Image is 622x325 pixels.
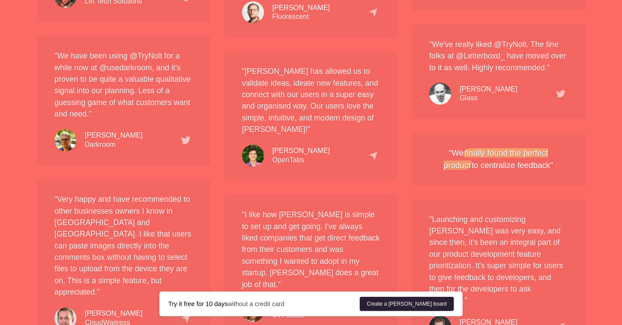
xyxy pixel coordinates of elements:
p: "[PERSON_NAME] has allowed us to validate ideas, ideate new features, and connect with our users ... [242,66,380,135]
div: Darkroom [85,131,143,150]
p: "We have been using @TryNolt for a while now at @usedarkroom, and it’s proven to be quite a valua... [54,50,193,120]
img: testimonial-kelsey.ce8218c6df.jpg [242,1,264,23]
img: testimonial-tweet.366304717c.png [556,90,565,98]
p: "I like how [PERSON_NAME] is simple to set up and get going. I've always liked companies that get... [242,209,380,290]
div: Fluorescent [272,4,330,22]
div: "We to centralize feedback" [429,147,568,171]
img: testimonial-jasper.06455394a6.jpg [54,129,76,151]
div: [PERSON_NAME] [459,85,517,94]
div: OpenTabs [272,146,330,165]
img: capterra.78f6e3bf33.png [181,314,190,323]
img: capterra.78f6e3bf33.png [369,8,378,17]
div: Glass [459,85,517,103]
p: "Very happy and have recommended to other businesses owners I know in [GEOGRAPHIC_DATA] and [GEOG... [54,194,193,298]
div: [PERSON_NAME] [272,146,330,156]
div: without a credit card [168,299,360,308]
img: testimonial-tweet.366304717c.png [181,136,190,144]
img: testimonial-umberto.2540ef7933.jpg [242,145,264,167]
div: [PERSON_NAME] [85,131,143,140]
em: finally found the perfect product [444,148,548,170]
a: Create a [PERSON_NAME] board [360,297,454,311]
p: "Launching and customizing [PERSON_NAME] was very easy, and since then, it's been an integral par... [429,214,568,307]
img: testimonial-tomwatson.c8c24550f9.jpg [429,83,451,105]
div: [PERSON_NAME] [272,4,330,13]
strong: Try it free for 10 days [168,300,228,307]
p: "We've really liked @TryNolt. The fine folks at @Letterboxd_ have moved over to it as well. Highl... [429,39,568,73]
img: capterra.78f6e3bf33.png [369,151,378,161]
